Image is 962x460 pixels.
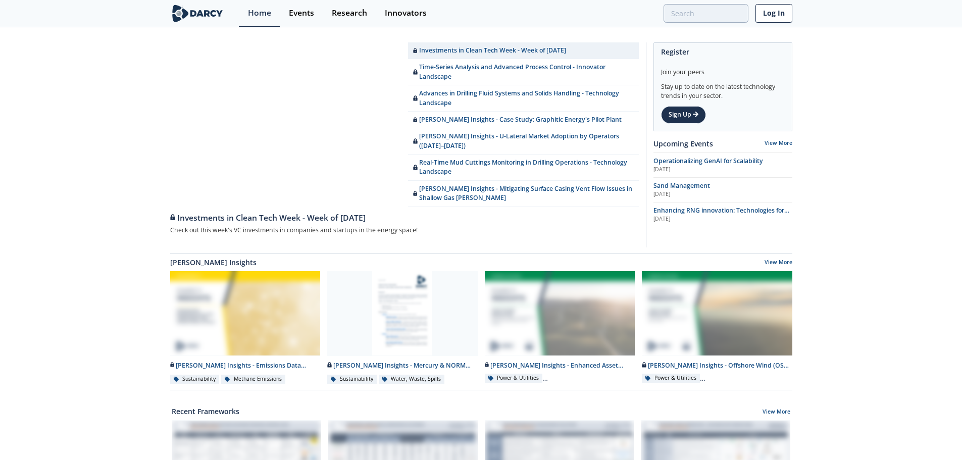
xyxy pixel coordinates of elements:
div: Investments in Clean Tech Week - Week of [DATE] [170,212,639,224]
div: [DATE] [653,166,792,174]
a: Investments in Clean Tech Week - Week of [DATE] [408,42,639,59]
div: Sustainability [327,375,377,384]
div: Research [332,9,367,17]
a: [PERSON_NAME] Insights [170,257,257,268]
a: Upcoming Events [653,138,713,149]
a: Darcy Insights - Mercury & NORM Detection and Decontamination preview [PERSON_NAME] Insights - Me... [324,271,481,385]
a: Darcy Insights - Emissions Data Integration preview [PERSON_NAME] Insights - Emissions Data Integ... [167,271,324,385]
div: [PERSON_NAME] Insights - Mercury & NORM Detection and [MEDICAL_DATA] [327,361,478,370]
div: Events [289,9,314,17]
input: Advanced Search [664,4,748,23]
a: Sign Up [661,106,706,123]
a: Investments in Clean Tech Week - Week of [DATE] [170,207,639,224]
a: Darcy Insights - Offshore Wind (OSW) and Networks preview [PERSON_NAME] Insights - Offshore Wind ... [638,271,796,385]
div: Check out this week's VC investments in companies and startups in the energy space! [170,224,639,237]
a: [PERSON_NAME] Insights - U-Lateral Market Adoption by Operators ([DATE]–[DATE]) [408,128,639,155]
span: Enhancing RNG innovation: Technologies for Sustainable Energy [653,206,789,224]
div: Stay up to date on the latest technology trends in your sector. [661,77,785,100]
div: [PERSON_NAME] Insights - Emissions Data Integration [170,361,321,370]
a: View More [763,408,790,417]
div: Join your peers [661,61,785,77]
div: Innovators [385,9,427,17]
a: Recent Frameworks [172,406,239,417]
a: Real-Time Mud Cuttings Monitoring in Drilling Operations - Technology Landscape [408,155,639,181]
div: [DATE] [653,190,792,198]
a: Time-Series Analysis and Advanced Process Control - Innovator Landscape [408,59,639,85]
div: [PERSON_NAME] Insights - Enhanced Asset Management (O&M) for Onshore Wind Farms [485,361,635,370]
a: Darcy Insights - Enhanced Asset Management (O&M) for Onshore Wind Farms preview [PERSON_NAME] Ins... [481,271,639,385]
div: Power & Utilities [485,374,543,383]
div: Power & Utilities [642,374,700,383]
a: Operationalizing GenAI for Scalability [DATE] [653,157,792,174]
img: logo-wide.svg [170,5,225,22]
div: Sustainability [170,375,220,384]
a: View More [765,139,792,146]
div: [DATE] [653,215,792,223]
a: Enhancing RNG innovation: Technologies for Sustainable Energy [DATE] [653,206,792,223]
a: Advances in Drilling Fluid Systems and Solids Handling - Technology Landscape [408,85,639,112]
a: Log In [755,4,792,23]
div: Register [661,43,785,61]
div: [PERSON_NAME] Insights - Offshore Wind (OSW) and Networks [642,361,792,370]
a: [PERSON_NAME] Insights - Mitigating Surface Casing Vent Flow Issues in Shallow Gas [PERSON_NAME] [408,181,639,207]
span: Operationalizing GenAI for Scalability [653,157,763,165]
a: View More [765,259,792,268]
div: Home [248,9,271,17]
div: Water, Waste, Spills [379,375,445,384]
div: Methane Emissions [221,375,285,384]
span: Sand Management [653,181,710,190]
a: [PERSON_NAME] Insights - Case Study: Graphitic Energy's Pilot Plant [408,112,639,128]
a: Sand Management [DATE] [653,181,792,198]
